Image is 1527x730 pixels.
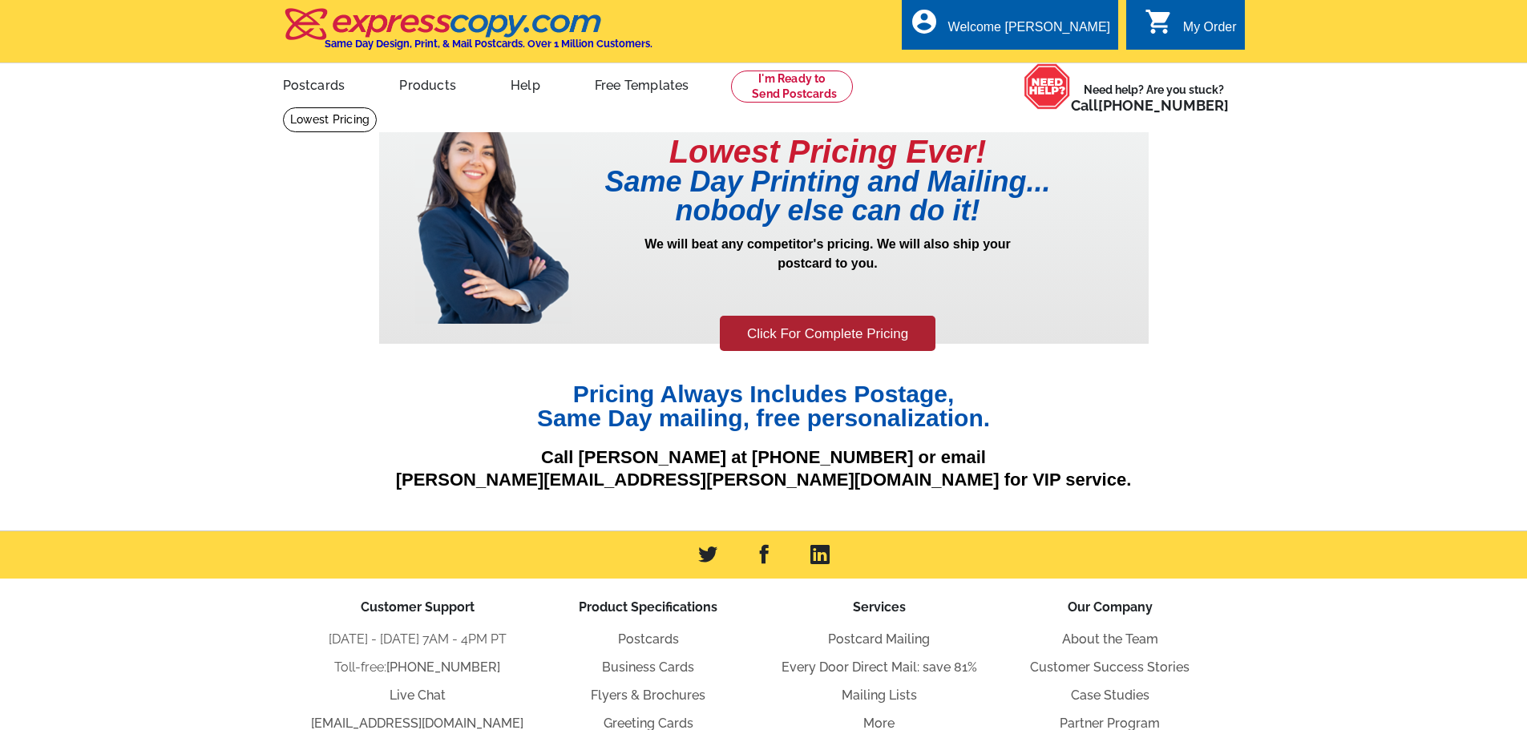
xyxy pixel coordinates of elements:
[379,446,1149,492] p: Call [PERSON_NAME] at [PHONE_NUMBER] or email [PERSON_NAME][EMAIL_ADDRESS][PERSON_NAME][DOMAIN_NA...
[910,7,939,36] i: account_circle
[374,65,482,103] a: Products
[386,659,500,675] a: [PHONE_NUMBER]
[1071,97,1229,114] span: Call
[1062,631,1158,647] a: About the Team
[572,167,1085,225] h1: Same Day Printing and Mailing... nobody else can do it!
[325,38,652,50] h4: Same Day Design, Print, & Mail Postcards. Over 1 Million Customers.
[853,599,906,615] span: Services
[379,382,1149,430] h1: Pricing Always Includes Postage, Same Day mailing, free personalization.
[361,599,475,615] span: Customer Support
[1030,659,1190,675] a: Customer Success Stories
[1098,97,1229,114] a: [PHONE_NUMBER]
[720,316,935,352] a: Click For Complete Pricing
[842,688,917,703] a: Mailing Lists
[1183,20,1237,42] div: My Order
[302,658,533,677] li: Toll-free:
[828,631,930,647] a: Postcard Mailing
[283,19,652,50] a: Same Day Design, Print, & Mail Postcards. Over 1 Million Customers.
[302,630,533,649] li: [DATE] - [DATE] 7AM - 4PM PT
[1071,82,1237,114] span: Need help? Are you stuck?
[257,65,371,103] a: Postcards
[1145,18,1237,38] a: shopping_cart My Order
[948,20,1110,42] div: Welcome [PERSON_NAME]
[415,107,571,324] img: prepricing-girl.png
[782,659,977,675] a: Every Door Direct Mail: save 81%
[572,135,1085,167] h1: Lowest Pricing Ever!
[572,235,1085,313] p: We will beat any competitor's pricing. We will also ship your postcard to you.
[602,659,694,675] a: Business Cards
[1071,688,1149,703] a: Case Studies
[579,599,717,615] span: Product Specifications
[591,688,705,703] a: Flyers & Brochures
[1024,63,1071,110] img: help
[569,65,715,103] a: Free Templates
[1145,7,1174,36] i: shopping_cart
[485,65,566,103] a: Help
[390,688,446,703] a: Live Chat
[1068,599,1153,615] span: Our Company
[618,631,679,647] a: Postcards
